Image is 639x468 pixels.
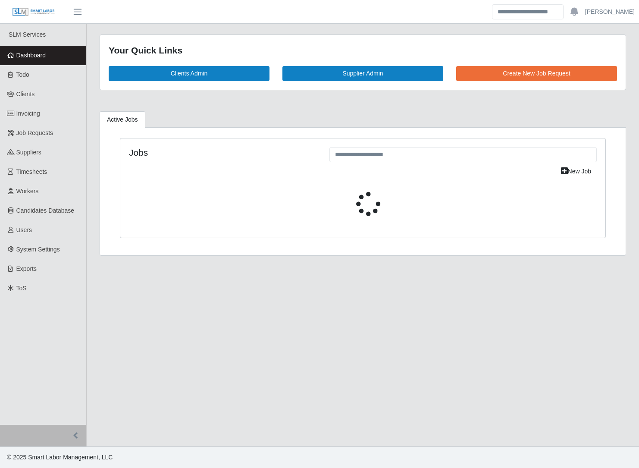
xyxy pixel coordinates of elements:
[16,168,47,175] span: Timesheets
[129,147,316,158] h4: Jobs
[9,31,46,38] span: SLM Services
[16,149,41,156] span: Suppliers
[16,226,32,233] span: Users
[585,7,635,16] a: [PERSON_NAME]
[16,110,40,117] span: Invoicing
[16,285,27,292] span: ToS
[16,188,39,195] span: Workers
[16,71,29,78] span: Todo
[7,454,113,461] span: © 2025 Smart Labor Management, LLC
[109,66,269,81] a: Clients Admin
[109,44,617,57] div: Your Quick Links
[16,246,60,253] span: System Settings
[16,91,35,97] span: Clients
[12,7,55,17] img: SLM Logo
[282,66,443,81] a: Supplier Admin
[16,129,53,136] span: Job Requests
[100,111,145,128] a: Active Jobs
[456,66,617,81] a: Create New Job Request
[16,52,46,59] span: Dashboard
[492,4,564,19] input: Search
[555,164,597,179] a: New Job
[16,207,75,214] span: Candidates Database
[16,265,37,272] span: Exports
